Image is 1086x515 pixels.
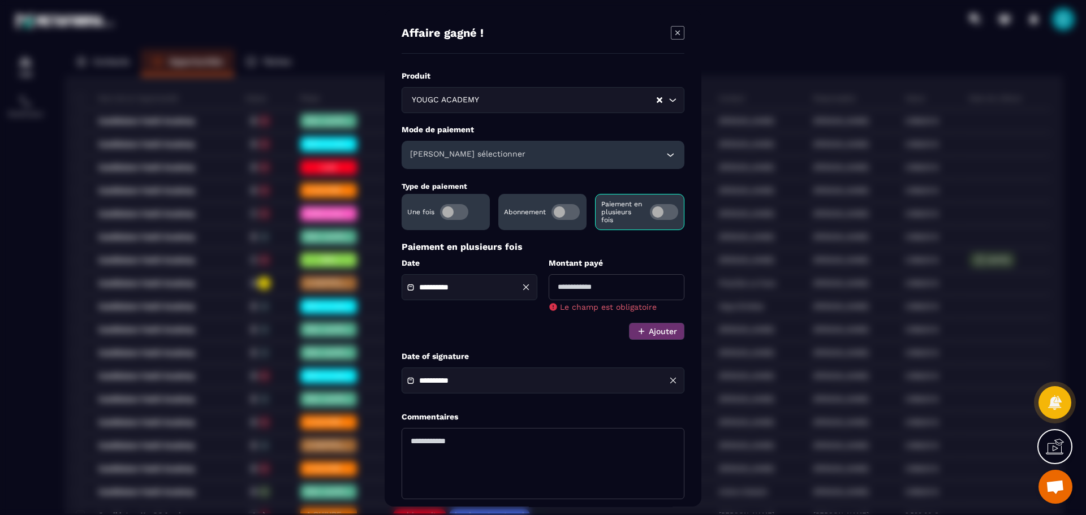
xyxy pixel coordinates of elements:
[409,94,481,106] span: YOUGC ACADEMY
[601,200,644,224] p: Paiement en plusieurs fois
[549,258,684,269] label: Montant payé
[402,182,467,191] label: Type de paiement
[402,258,537,269] label: Date
[402,87,684,113] div: Search for option
[402,241,684,252] p: Paiement en plusieurs fois
[402,26,484,42] h4: Affaire gagné !
[1038,470,1072,504] div: Ouvrir le chat
[504,208,546,216] p: Abonnement
[402,412,458,422] label: Commentaires
[657,96,662,104] button: Clear Selected
[402,124,684,135] label: Mode de paiement
[481,94,656,106] input: Search for option
[402,71,684,81] label: Produit
[407,208,434,216] p: Une fois
[629,323,684,340] button: Ajouter
[560,302,657,311] span: Le champ est obligatoire
[402,351,684,362] label: Date of signature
